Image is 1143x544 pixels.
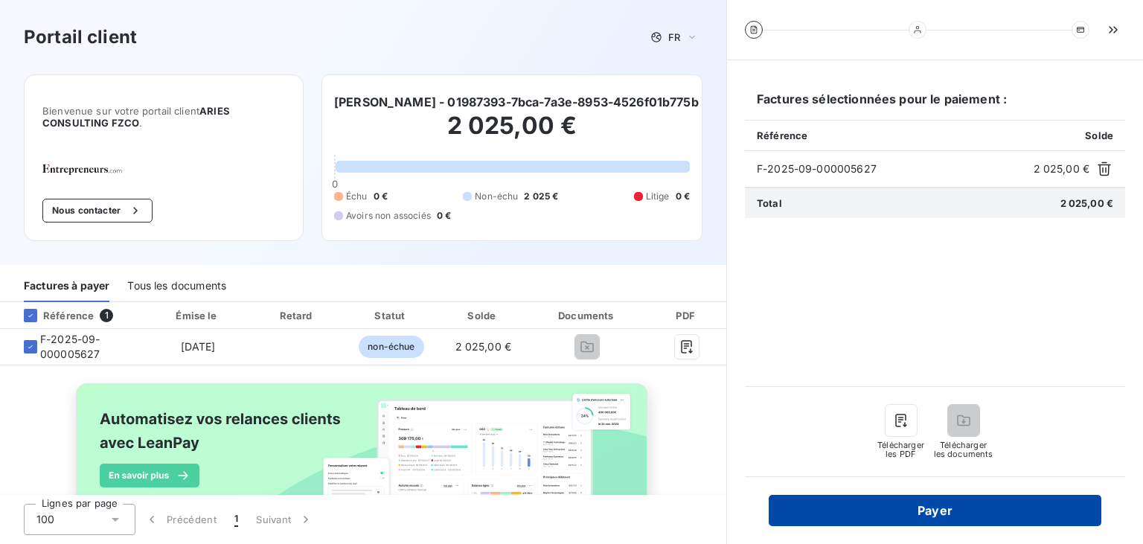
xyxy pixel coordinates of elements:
[359,336,423,358] span: non-échue
[253,308,342,323] div: Retard
[334,93,699,111] h6: [PERSON_NAME] - 01987393-7bca-7a3e-8953-4526f01b775b
[100,309,113,322] span: 1
[757,197,782,209] span: Total
[127,271,226,302] div: Tous les documents
[332,178,338,190] span: 0
[1034,161,1090,176] span: 2 025,00 €
[149,308,246,323] div: Émise le
[668,31,680,43] span: FR
[348,308,435,323] div: Statut
[757,161,1028,176] span: F-2025-09-000005627
[42,105,230,129] span: ARIES CONSULTING FZCO
[36,512,54,527] span: 100
[769,495,1101,526] button: Payer
[455,340,512,353] span: 2 025,00 €
[346,190,368,203] span: Échu
[42,105,285,129] span: Bienvenue sur votre portail client .
[676,190,690,203] span: 0 €
[374,190,388,203] span: 0 €
[12,309,94,322] div: Référence
[24,24,137,51] h3: Portail client
[934,441,993,458] span: Télécharger les documents
[135,504,225,535] button: Précédent
[42,164,138,175] img: Company logo
[649,308,724,323] div: PDF
[334,111,690,156] h2: 2 025,00 €
[877,441,925,458] span: Télécharger les PDF
[524,190,558,203] span: 2 025 €
[475,190,518,203] span: Non-échu
[225,504,247,535] button: 1
[646,190,670,203] span: Litige
[24,271,109,302] div: Factures à payer
[437,209,451,223] span: 0 €
[757,129,807,141] span: Référence
[247,504,322,535] button: Suivant
[234,512,238,527] span: 1
[1085,129,1113,141] span: Solde
[346,209,431,223] span: Avoirs non associés
[40,332,134,362] span: F-2025-09-000005627
[531,308,643,323] div: Documents
[181,340,216,353] span: [DATE]
[745,90,1125,120] h6: Factures sélectionnées pour le paiement :
[1060,197,1114,209] span: 2 025,00 €
[42,199,153,223] button: Nous contacter
[441,308,525,323] div: Solde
